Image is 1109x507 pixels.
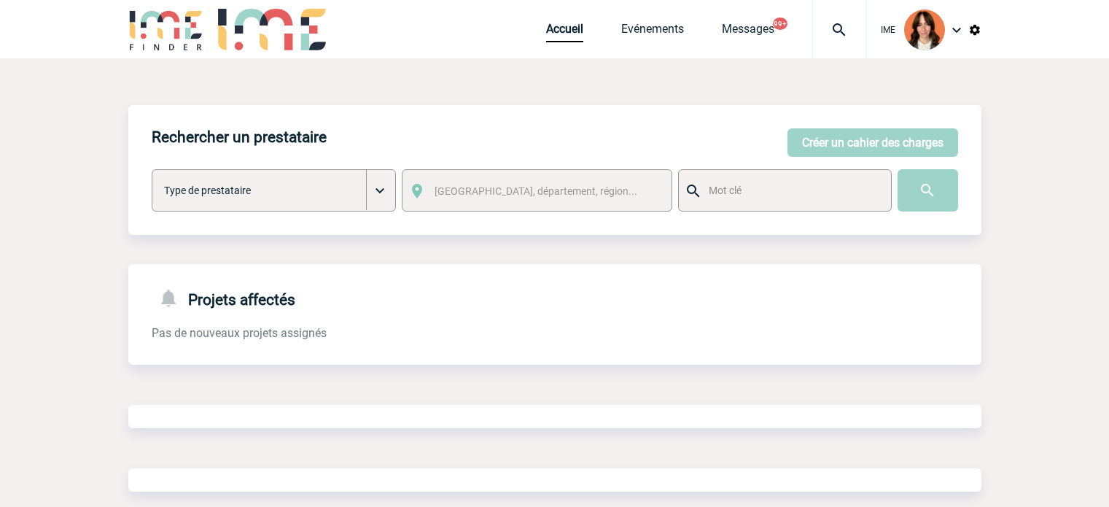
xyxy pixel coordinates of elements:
input: Mot clé [705,181,878,200]
span: [GEOGRAPHIC_DATA], département, région... [435,185,637,197]
img: notifications-24-px-g.png [157,287,188,309]
a: Accueil [546,22,583,42]
span: Pas de nouveaux projets assignés [152,326,327,340]
input: Submit [898,169,958,212]
h4: Rechercher un prestataire [152,128,327,146]
button: 99+ [773,18,787,30]
a: Messages [722,22,774,42]
img: 94396-2.png [904,9,945,50]
a: Evénements [621,22,684,42]
img: IME-Finder [128,9,204,50]
span: IME [881,25,895,35]
h4: Projets affectés [152,287,295,309]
